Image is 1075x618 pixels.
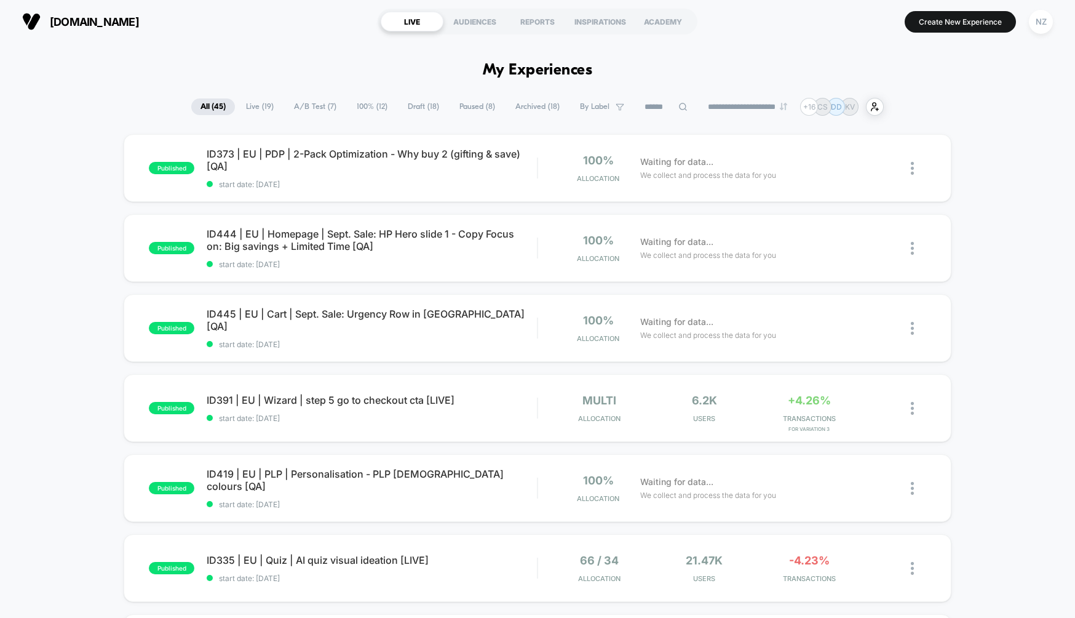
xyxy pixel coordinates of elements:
span: 100% [583,154,614,167]
span: 100% ( 12 ) [347,98,397,115]
span: ID373 | EU | PDP | 2-Pack Optimization - Why buy 2 (gifting & save) [QA] [207,148,537,172]
img: close [911,242,914,255]
span: All ( 45 ) [191,98,235,115]
span: start date: [DATE] [207,260,537,269]
div: AUDIENCES [443,12,506,31]
span: We collect and process the data for you [640,489,776,501]
p: KV [845,102,855,111]
span: Waiting for data... [640,235,713,249]
span: published [149,402,194,414]
span: Allocation [577,174,619,183]
div: ACADEMY [632,12,694,31]
span: start date: [DATE] [207,574,537,583]
span: Archived ( 18 ) [506,98,569,115]
img: end [780,103,787,110]
span: published [149,562,194,574]
span: We collect and process the data for you [640,249,776,261]
span: start date: [DATE] [207,414,537,423]
button: Create New Experience [905,11,1016,33]
span: for Variation 3 [760,426,859,432]
img: close [911,162,914,175]
span: published [149,482,194,494]
span: start date: [DATE] [207,500,537,509]
h1: My Experiences [483,62,593,79]
span: start date: [DATE] [207,340,537,349]
div: + 16 [800,98,818,116]
button: [DOMAIN_NAME] [18,12,143,31]
span: ID335 | EU | Quiz | AI quiz visual ideation [LIVE] [207,554,537,566]
div: LIVE [381,12,443,31]
span: published [149,322,194,334]
span: +4.26% [788,394,831,407]
span: Allocation [577,254,619,263]
span: ID391 | EU | Wizard | step 5 go to checkout cta [LIVE] [207,394,537,406]
span: [DOMAIN_NAME] [50,15,139,28]
span: 100% [583,314,614,327]
span: Allocation [577,494,619,503]
span: Users [655,574,753,583]
span: 6.2k [692,394,717,407]
span: We collect and process the data for you [640,169,776,181]
span: 100% [583,234,614,247]
span: Allocation [577,334,619,343]
span: Live ( 19 ) [237,98,283,115]
div: INSPIRATIONS [569,12,632,31]
span: TRANSACTIONS [760,574,859,583]
span: A/B Test ( 7 ) [285,98,346,115]
span: 100% [583,474,614,487]
span: ID445 | EU | Cart | Sept. Sale: Urgency Row in [GEOGRAPHIC_DATA] [QA] [207,308,537,332]
button: NZ [1025,9,1057,34]
p: DD [831,102,842,111]
span: Allocation [578,414,621,423]
span: start date: [DATE] [207,180,537,189]
div: NZ [1029,10,1053,34]
span: ID444 | EU | Homepage | Sept. Sale: HP Hero slide 1 - Copy Focus on: Big savings + Limited Time [QA] [207,228,537,252]
span: Allocation [578,574,621,583]
span: Waiting for data... [640,315,713,329]
span: Draft ( 18 ) [399,98,448,115]
div: REPORTS [506,12,569,31]
span: published [149,242,194,254]
span: Users [655,414,753,423]
span: 66 / 34 [580,554,619,567]
span: published [149,162,194,174]
span: We collect and process the data for you [640,329,776,341]
img: close [911,482,914,495]
span: -4.23% [789,554,830,567]
span: By Label [580,102,609,111]
img: Visually logo [22,12,41,31]
img: close [911,322,914,335]
span: Waiting for data... [640,475,713,489]
img: close [911,402,914,415]
span: ID419 | EU | PLP | Personalisation - PLP [DEMOGRAPHIC_DATA] colours [QA] [207,468,537,492]
p: CS [817,102,828,111]
span: Paused ( 8 ) [450,98,504,115]
span: Waiting for data... [640,155,713,169]
span: 21.47k [686,554,723,567]
span: TRANSACTIONS [760,414,859,423]
span: multi [582,394,616,407]
img: close [911,562,914,575]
